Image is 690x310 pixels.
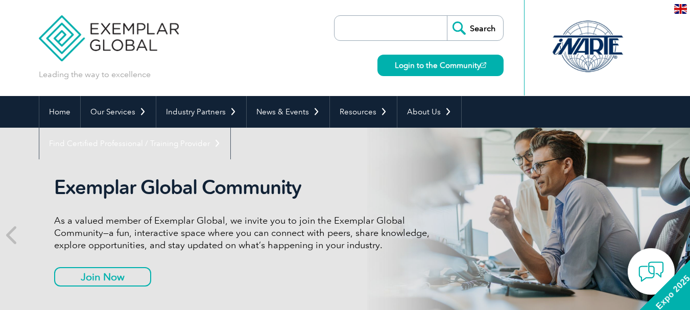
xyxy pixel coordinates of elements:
[481,62,486,68] img: open_square.png
[54,267,151,287] a: Join Now
[54,176,437,199] h2: Exemplar Global Community
[397,96,461,128] a: About Us
[39,96,80,128] a: Home
[247,96,329,128] a: News & Events
[81,96,156,128] a: Our Services
[674,4,687,14] img: en
[330,96,397,128] a: Resources
[377,55,504,76] a: Login to the Community
[447,16,503,40] input: Search
[39,69,151,80] p: Leading the way to excellence
[54,214,437,251] p: As a valued member of Exemplar Global, we invite you to join the Exemplar Global Community—a fun,...
[156,96,246,128] a: Industry Partners
[39,128,230,159] a: Find Certified Professional / Training Provider
[638,259,664,284] img: contact-chat.png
